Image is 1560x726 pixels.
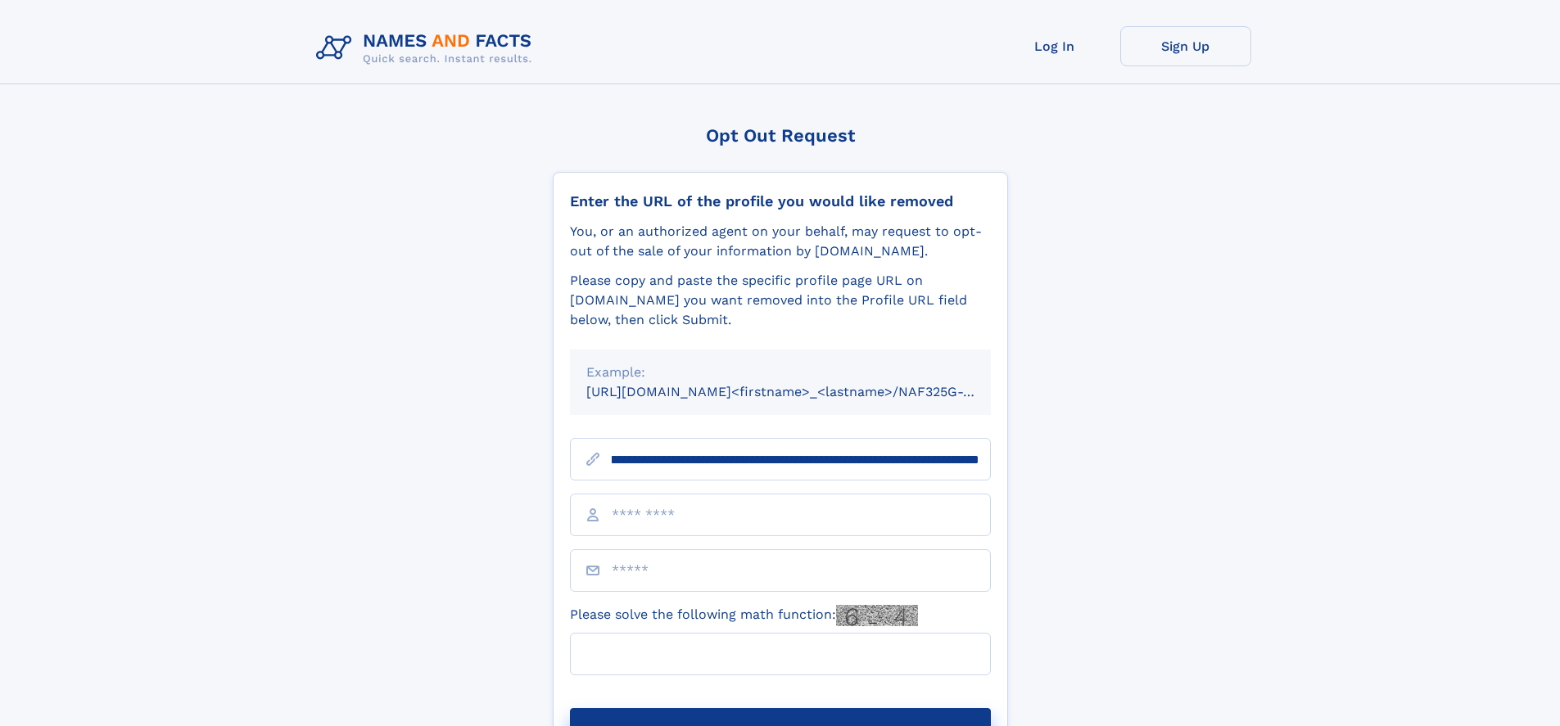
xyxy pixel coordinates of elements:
[310,26,545,70] img: Logo Names and Facts
[553,125,1008,146] div: Opt Out Request
[570,271,991,330] div: Please copy and paste the specific profile page URL on [DOMAIN_NAME] you want removed into the Pr...
[989,26,1120,66] a: Log In
[586,363,974,382] div: Example:
[570,192,991,210] div: Enter the URL of the profile you would like removed
[570,605,918,626] label: Please solve the following math function:
[586,384,1022,399] small: [URL][DOMAIN_NAME]<firstname>_<lastname>/NAF325G-xxxxxxxx
[1120,26,1251,66] a: Sign Up
[570,222,991,261] div: You, or an authorized agent on your behalf, may request to opt-out of the sale of your informatio...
